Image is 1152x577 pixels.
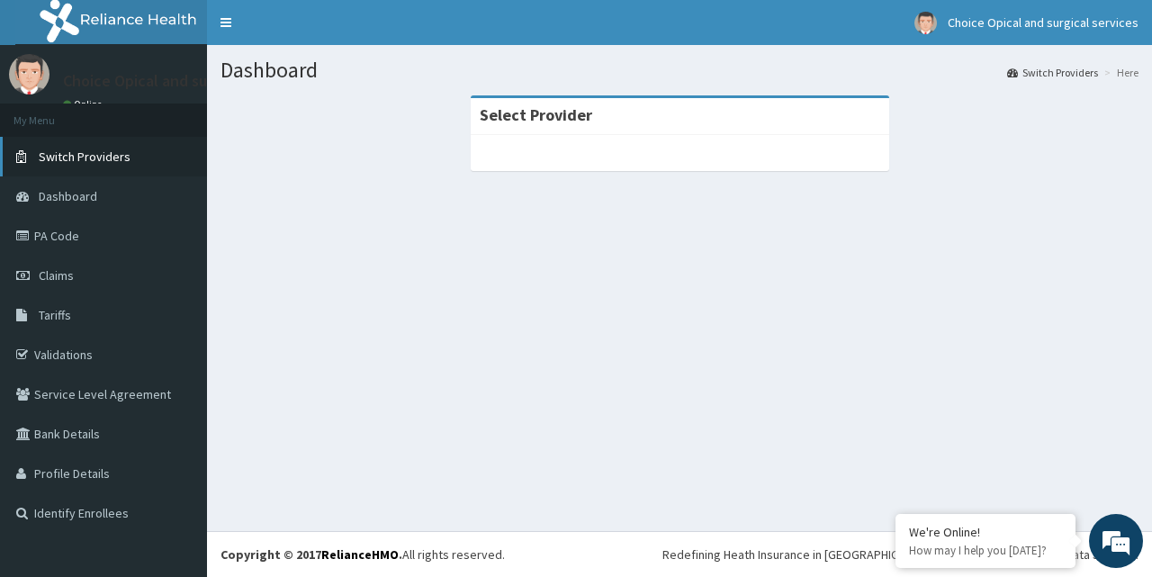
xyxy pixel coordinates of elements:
span: Switch Providers [39,149,130,165]
strong: Select Provider [480,104,592,125]
img: d_794563401_company_1708531726252_794563401 [33,90,73,135]
span: Choice Opical and surgical services [948,14,1138,31]
div: Minimize live chat window [295,9,338,52]
h1: Dashboard [220,59,1138,82]
span: Tariffs [39,307,71,323]
div: We're Online! [909,524,1062,540]
img: User Image [9,54,49,95]
p: Choice Opical and surgical services [63,73,307,89]
strong: Copyright © 2017 . [220,546,402,563]
textarea: Type your message and hit 'Enter' [9,385,343,448]
a: Switch Providers [1007,65,1098,80]
span: Claims [39,267,74,284]
span: Dashboard [39,188,97,204]
a: Online [63,98,106,111]
div: Redefining Heath Insurance in [GEOGRAPHIC_DATA] using Telemedicine and Data Science! [662,545,1138,563]
p: How may I help you today? [909,543,1062,558]
footer: All rights reserved. [207,531,1152,577]
a: RelianceHMO [321,546,399,563]
li: Here [1100,65,1138,80]
span: We're online! [104,174,248,356]
div: Chat with us now [94,101,302,124]
img: User Image [914,12,937,34]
